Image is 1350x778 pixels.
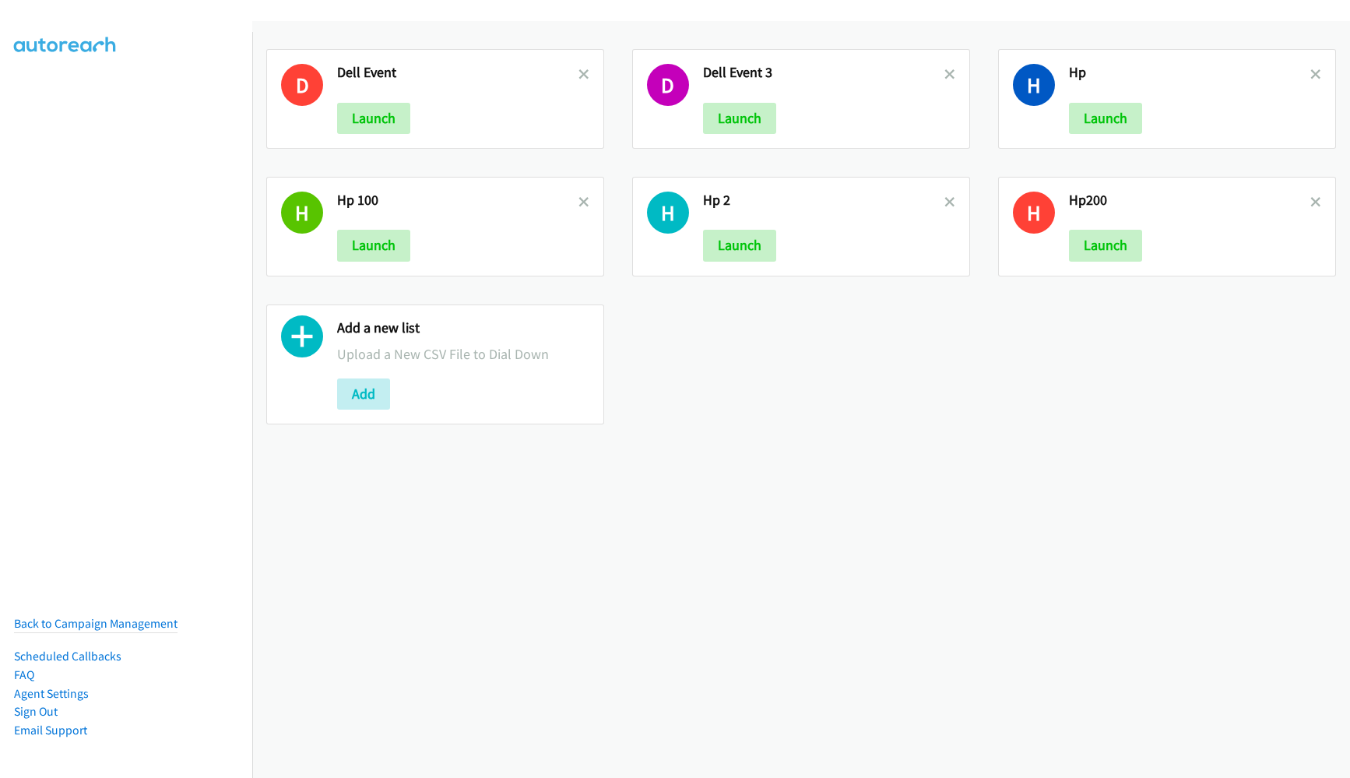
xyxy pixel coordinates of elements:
h1: H [281,192,323,234]
h2: Hp 2 [703,192,944,209]
iframe: Resource Center [1305,327,1350,451]
a: Email Support [14,723,87,738]
button: Add [337,378,390,410]
h1: H [1013,192,1055,234]
h1: H [1013,64,1055,106]
h2: Hp 100 [337,192,578,209]
button: Launch [703,230,776,261]
a: Back to Campaign Management [14,616,178,631]
button: Launch [1069,230,1142,261]
a: Sign Out [14,704,58,719]
h2: Hp200 [1069,192,1310,209]
p: Upload a New CSV File to Dial Down [337,343,589,364]
button: Launch [337,103,410,134]
h2: Hp [1069,64,1310,82]
a: Scheduled Callbacks [14,649,121,664]
button: Launch [337,230,410,261]
button: Launch [1069,103,1142,134]
h2: Dell Event 3 [703,64,944,82]
h2: Dell Event [337,64,578,82]
h1: H [647,192,689,234]
h1: D [281,64,323,106]
a: Agent Settings [14,686,89,701]
button: Launch [703,103,776,134]
a: FAQ [14,667,34,682]
h1: D [647,64,689,106]
iframe: Checklist [1218,710,1338,766]
h2: Add a new list [337,319,589,337]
